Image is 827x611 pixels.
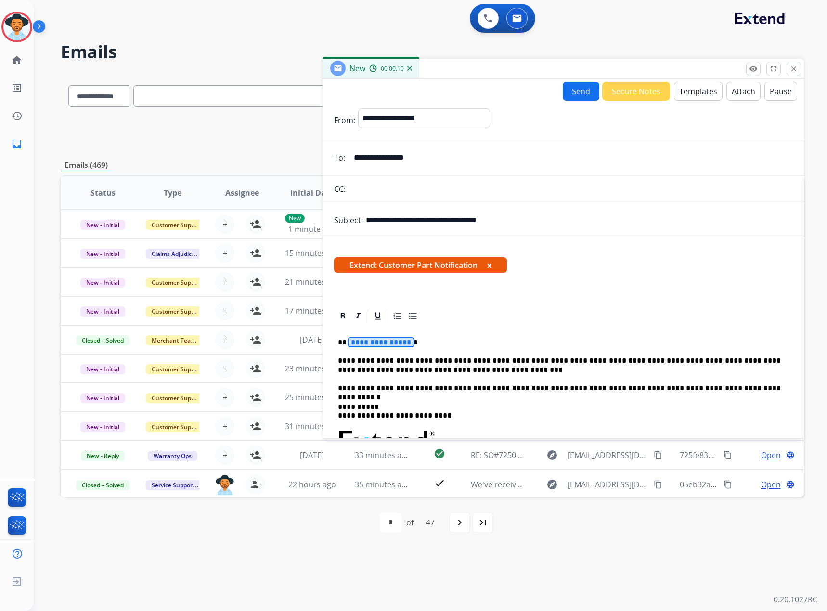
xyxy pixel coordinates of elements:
button: + [215,215,234,234]
button: + [215,272,234,292]
div: Italic [351,309,365,323]
img: agent-avatar [215,475,234,495]
div: Bold [336,309,350,323]
span: + [223,363,227,374]
span: [DATE] [300,450,324,460]
span: 31 minutes ago [285,421,341,432]
p: From: [334,115,355,126]
div: Ordered List [390,309,405,323]
mat-icon: close [789,64,798,73]
mat-icon: language [786,480,795,489]
span: Type [164,187,181,199]
span: + [223,334,227,345]
mat-icon: person_add [250,334,261,345]
span: 33 minutes ago [355,450,411,460]
span: Closed – Solved [76,335,129,345]
span: We've received your message 💌 -4330844 [471,479,624,490]
span: New - Initial [80,278,125,288]
mat-icon: person_remove [250,479,261,490]
mat-icon: content_copy [654,451,662,459]
p: 0.20.1027RC [774,594,817,605]
span: [DATE] [300,334,324,345]
mat-icon: check [434,477,445,489]
mat-icon: fullscreen [769,64,778,73]
img: avatar [3,13,30,40]
span: Customer Support [146,278,208,288]
mat-icon: explore [546,449,558,461]
button: + [215,243,234,263]
span: New - Initial [80,220,125,230]
mat-icon: inbox [11,138,23,150]
mat-icon: content_copy [724,480,732,489]
span: New - Initial [80,393,125,403]
button: Secure Notes [602,82,670,101]
span: 22 hours ago [288,479,336,490]
span: New - Initial [80,422,125,432]
button: + [215,446,234,465]
span: Open [761,449,781,461]
span: New - Initial [80,249,125,259]
span: + [223,420,227,432]
button: + [215,330,234,349]
button: + [215,359,234,378]
mat-icon: person_add [250,305,261,317]
mat-icon: list_alt [11,82,23,94]
button: + [215,388,234,407]
mat-icon: history [11,110,23,122]
p: New [285,214,305,223]
mat-icon: person_add [250,449,261,461]
mat-icon: explore [546,479,558,490]
span: + [223,218,227,230]
p: To: [334,152,345,164]
button: Send [563,82,599,101]
span: Closed – Solved [76,480,129,490]
mat-icon: navigate_next [454,517,465,528]
span: Claims Adjudication [146,249,212,259]
span: [EMAIL_ADDRESS][DOMAIN_NAME] [568,479,649,490]
span: Status [90,187,116,199]
button: Pause [764,82,797,101]
mat-icon: check_circle [434,448,445,459]
mat-icon: person_add [250,420,261,432]
span: 15 minutes ago [285,248,341,258]
div: Underline [371,309,385,323]
span: Assignee [225,187,259,199]
span: New - Initial [80,364,125,374]
span: 21 minutes ago [285,277,341,287]
button: Templates [674,82,723,101]
span: Extend: Customer Part Notification [334,257,507,273]
span: 05eb32a1-9030-4667-a183-9f928089a3ab [680,479,827,490]
span: Open [761,479,781,490]
span: Customer Support [146,393,208,403]
button: + [215,417,234,436]
span: + [223,276,227,288]
span: + [223,392,227,403]
button: + [215,301,234,320]
span: 35 minutes ago [355,479,411,490]
span: Warranty Ops [148,451,197,461]
span: [EMAIL_ADDRESS][DOMAIN_NAME] [568,449,649,461]
span: Customer Support [146,422,208,432]
mat-icon: content_copy [724,451,732,459]
h2: Emails [61,42,804,62]
mat-icon: person_add [250,363,261,374]
span: + [223,305,227,317]
span: 00:00:10 [381,65,404,73]
mat-icon: person_add [250,392,261,403]
span: 725fe83a-f5ee-4b01-8417-2d31a179a0d2 [680,450,826,460]
mat-icon: home [11,54,23,66]
span: Customer Support [146,364,208,374]
span: New - Reply [81,451,125,461]
span: Customer Support [146,306,208,317]
span: 23 minutes ago [285,363,341,374]
span: 1 minute ago [288,224,336,234]
span: Customer Support [146,220,208,230]
mat-icon: last_page [477,517,489,528]
p: CC: [334,183,346,195]
span: RE: SO#725009726237 [ thread::W6SZ08V5AdiNyDJsm-bLEzk:: ] [471,450,694,460]
span: New - Initial [80,306,125,317]
span: 25 minutes ago [285,392,341,403]
span: + [223,449,227,461]
mat-icon: language [786,451,795,459]
button: Attach [726,82,761,101]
